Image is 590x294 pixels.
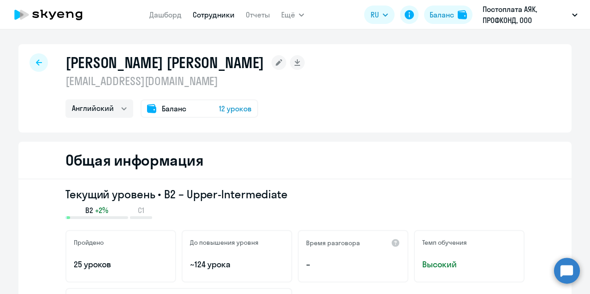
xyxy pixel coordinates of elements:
[162,103,186,114] span: Баланс
[193,10,235,19] a: Сотрудники
[219,103,252,114] span: 12 уроков
[364,6,395,24] button: RU
[65,151,203,169] h2: Общая информация
[306,259,400,271] p: –
[74,259,168,271] p: 25 уроков
[371,9,379,20] span: RU
[149,10,182,19] a: Дашборд
[281,6,304,24] button: Ещё
[478,4,582,26] button: Постоплата АЯК, ПРОФКОНД, ООО
[190,238,259,247] h5: До повышения уровня
[74,238,104,247] h5: Пройдено
[306,239,360,247] h5: Время разговора
[65,187,525,202] h3: Текущий уровень • B2 – Upper-Intermediate
[65,74,305,88] p: [EMAIL_ADDRESS][DOMAIN_NAME]
[424,6,472,24] button: Балансbalance
[430,9,454,20] div: Баланс
[458,10,467,19] img: balance
[190,259,284,271] p: ~124 урока
[422,238,467,247] h5: Темп обучения
[65,53,264,72] h1: [PERSON_NAME] [PERSON_NAME]
[281,9,295,20] span: Ещё
[422,259,516,271] span: Высокий
[138,205,144,215] span: C1
[85,205,93,215] span: B2
[95,205,108,215] span: +2%
[246,10,270,19] a: Отчеты
[483,4,568,26] p: Постоплата АЯК, ПРОФКОНД, ООО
